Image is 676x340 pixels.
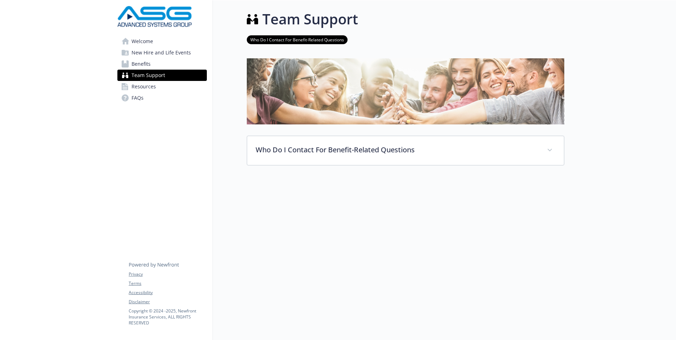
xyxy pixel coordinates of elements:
[129,280,206,287] a: Terms
[117,92,207,104] a: FAQs
[256,145,538,155] p: Who Do I Contact For Benefit-Related Questions
[117,58,207,70] a: Benefits
[132,58,151,70] span: Benefits
[129,308,206,326] p: Copyright © 2024 - 2025 , Newfront Insurance Services, ALL RIGHTS RESERVED
[132,81,156,92] span: Resources
[117,70,207,81] a: Team Support
[247,136,564,165] div: Who Do I Contact For Benefit-Related Questions
[129,299,206,305] a: Disclaimer
[129,271,206,277] a: Privacy
[117,36,207,47] a: Welcome
[247,36,348,43] a: Who Do I Contact For Benefit-Related Questions
[132,70,165,81] span: Team Support
[129,289,206,296] a: Accessibility
[262,8,358,30] h1: Team Support
[132,47,191,58] span: New Hire and Life Events
[132,92,144,104] span: FAQs
[247,58,564,124] img: team support page banner
[117,81,207,92] a: Resources
[117,47,207,58] a: New Hire and Life Events
[132,36,153,47] span: Welcome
